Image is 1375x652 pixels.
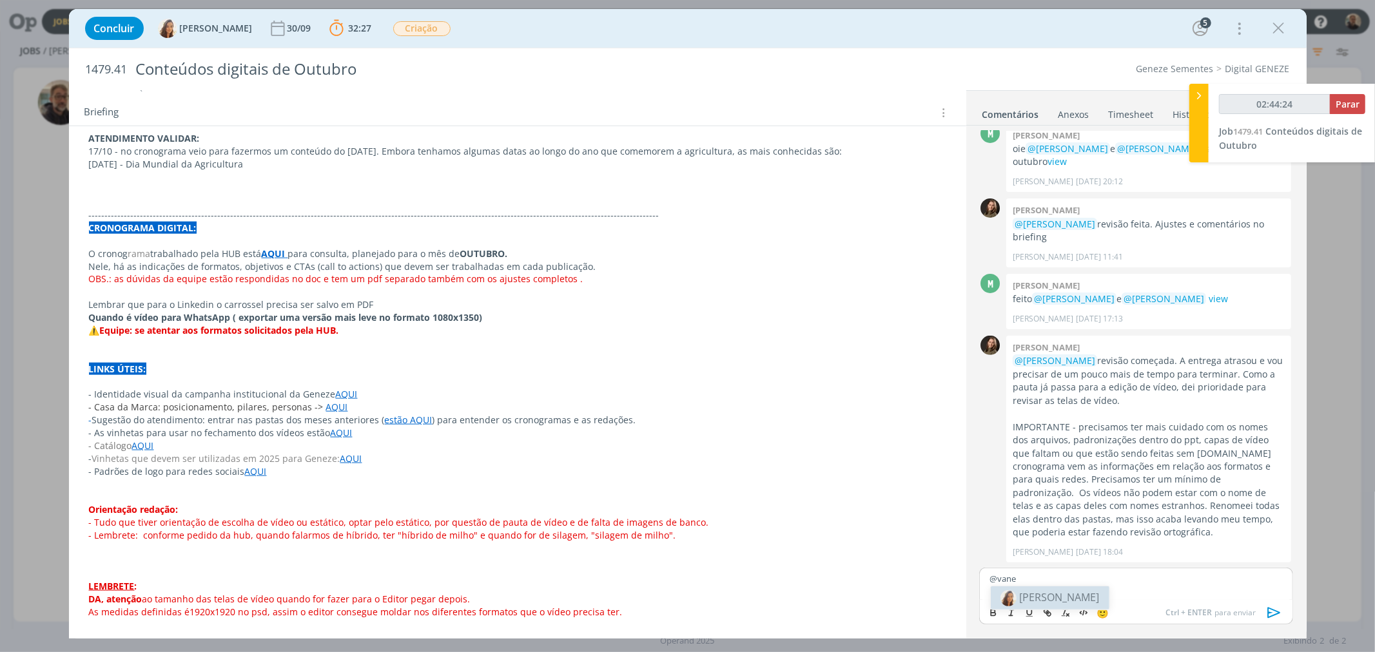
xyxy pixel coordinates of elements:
span: @[PERSON_NAME] [1015,218,1095,230]
p: revisão começada. A entrega atrasou e vou precisar de um pouco mais de tempo para terminar. Como ... [1013,354,1285,407]
span: rama [128,247,151,260]
div: M [980,274,1000,293]
span: - [89,414,92,426]
span: - Tudo que tiver orientação de escolha de vídeo ou estático, optar pelo estático, por questão de ... [89,516,709,528]
span: - Lembrete: conforme pedido da hub, quando falarmos de híbrido, ter "híbrido de milho" e quando f... [89,529,676,541]
p: - [89,452,946,465]
span: 32:27 [349,22,372,34]
p: - Padrões de logo para redes sociais [89,465,946,478]
strong: Orientação redação: [89,503,179,515]
strong: : [135,580,137,592]
img: J [980,336,1000,355]
a: AQUI [326,401,348,413]
b: [PERSON_NAME] [1013,341,1080,353]
p: -------------------------------------------------------------------------------------------------... [89,209,946,222]
span: 1920x1920 no psd, assim o editor consegue moldar nos diferentes formatos que o vídeo precisa ter. [190,606,623,618]
u: LEMBRETE [89,580,135,592]
p: [PERSON_NAME] [1013,176,1073,187]
a: AQUI [262,247,288,260]
a: AQUI [132,439,154,452]
span: [PERSON_NAME] [180,24,253,33]
span: [DATE] 20:12 [1076,176,1123,187]
div: Anexos [1058,108,1089,121]
a: Comentários [982,102,1040,121]
span: Criação [393,21,451,36]
a: view [1048,155,1067,168]
a: AQUI [331,427,353,439]
span: Parar [1336,98,1360,110]
span: - Casa da Marca: posicionamento, pilares, personas -> [89,401,324,413]
strong: ⚠️Equipe: se atentar aos formatos solicitados pela HUB. [89,324,339,336]
button: 5 [1190,18,1211,39]
a: Job1479.41Conteúdos digitais de Outubro [1219,125,1362,151]
span: 🙂 [1097,606,1109,619]
span: - Catálogo [89,439,132,452]
p: feito e [1013,292,1285,305]
img: J [980,198,1000,218]
div: 30/09 [288,24,314,33]
a: view [1209,292,1228,305]
p: O cronog trabalhado pela HUB está para consulta, planejado para o mês de [89,247,946,260]
img: V [158,19,177,38]
p: - Identidade visual da campanha institucional da Geneze [89,388,946,401]
span: 1479.41 [86,62,128,77]
strong: DA, atenção [89,593,142,605]
img: 1658953310_4a2a15_whatsapp_image_20220727_at_171418.jpeg [1000,590,1017,606]
span: para enviar [1166,607,1256,618]
p: [PERSON_NAME] [1013,546,1073,558]
p: Lembrar que para o Linkedin o carrossel precisa ser salvo em PDF [89,298,946,311]
span: As medidas definidas é [89,606,190,618]
a: AQUI [336,388,358,400]
button: Criação [393,21,451,37]
span: @[PERSON_NAME] [1034,292,1115,305]
p: Nele, há as indicações de formatos, objetivos e CTAs (call to actions) que devem ser trabalhadas ... [89,260,946,273]
div: dialog [69,9,1307,638]
strong: ATENDIMENTO VALIDAR: [89,132,200,144]
p: [DATE] - Dia Mundial da Agricultura [89,158,946,171]
b: [PERSON_NAME] [1013,280,1080,291]
a: Digital GENEZE [1225,62,1290,75]
p: [PERSON_NAME] [1013,251,1073,263]
span: Concluir [94,23,135,34]
button: Parar [1330,94,1365,114]
span: 1479.41 [1233,126,1263,137]
p: 17/10 - no cronograma veio para fazermos um conteúdo do [DATE]. Embora tenhamos algumas datas ao ... [89,145,946,158]
span: ao tamanho das telas de vídeo quando for fazer para o Editor pegar depois. [142,593,471,605]
b: [PERSON_NAME] [1013,129,1080,141]
span: [DATE] 17:13 [1076,313,1123,325]
span: @[PERSON_NAME] [1124,292,1204,305]
strong: CRONOGRAMA DIGITAL: [89,222,197,234]
a: AQUI [340,452,362,465]
a: Geneze Sementes [1136,62,1214,75]
p: oie e - segue o crono de outubro [1013,142,1285,169]
button: V[PERSON_NAME] [158,19,253,38]
button: Concluir [85,17,144,40]
strong: LINKS ÚTEIS: [89,363,146,375]
span: @[PERSON_NAME] [1028,142,1108,155]
button: 🙂 [1093,605,1111,620]
span: Briefing [84,104,119,120]
button: 32:27 [326,18,375,39]
p: revisão feita. Ajustes e comentários no briefing [1013,218,1285,244]
p: IMPORTANTE - precisamos ter mais cuidado com os nomes dos arquivos, padronizações dentro do ppt, ... [1013,421,1285,539]
strong: OUTUBRO. [460,247,508,260]
a: Timesheet [1108,102,1155,121]
span: [DATE] 11:41 [1076,251,1123,263]
div: 5 [1200,17,1211,28]
p: - As vinhetas para usar no fechamento dos vídeos estão [89,427,946,439]
a: AQUI [245,465,267,477]
span: OBS.: as dúvidas da equipe estão respondidas no doc e tem um pdf separado também com os ajustes c... [89,273,583,285]
p: @vane [990,573,1282,584]
a: Histórico [1173,102,1212,121]
p: [PERSON_NAME] [1013,313,1073,325]
span: @[PERSON_NAME] [1015,354,1095,367]
span: Vinhetas que devem ser utilizadas em 2025 para Geneze: [92,452,340,465]
a: estão AQUI [385,414,433,426]
strong: AQUI [262,247,286,260]
span: @[PERSON_NAME] [1117,142,1198,155]
strong: Quando é vídeo para WhatsApp ( exportar uma versão mais leve no formato 1080x1350) [89,311,483,323]
div: Conteúdos digitais de Outubro [130,53,783,85]
span: [PERSON_NAME] [1020,590,1100,604]
span: Ctrl + ENTER [1166,607,1215,618]
b: [PERSON_NAME] [1013,204,1080,216]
